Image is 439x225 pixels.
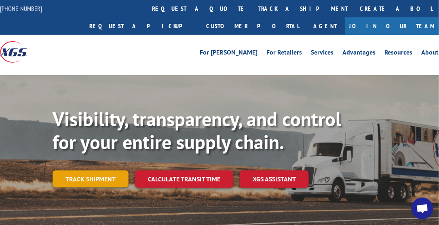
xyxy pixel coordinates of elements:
a: Agent [305,17,345,35]
b: Visibility, transparency, and control for your entire supply chain. [53,106,341,155]
a: Calculate transit time [135,170,233,188]
a: Customer Portal [200,17,305,35]
a: Services [311,49,333,58]
a: For Retailers [266,49,302,58]
a: XGS ASSISTANT [240,170,309,188]
a: Request a pickup [83,17,200,35]
a: Advantages [342,49,376,58]
a: For [PERSON_NAME] [200,49,257,58]
a: Track shipment [53,170,129,187]
div: Open chat [412,198,433,219]
a: About [422,49,439,58]
a: Join Our Team [345,17,439,35]
a: Resources [384,49,413,58]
